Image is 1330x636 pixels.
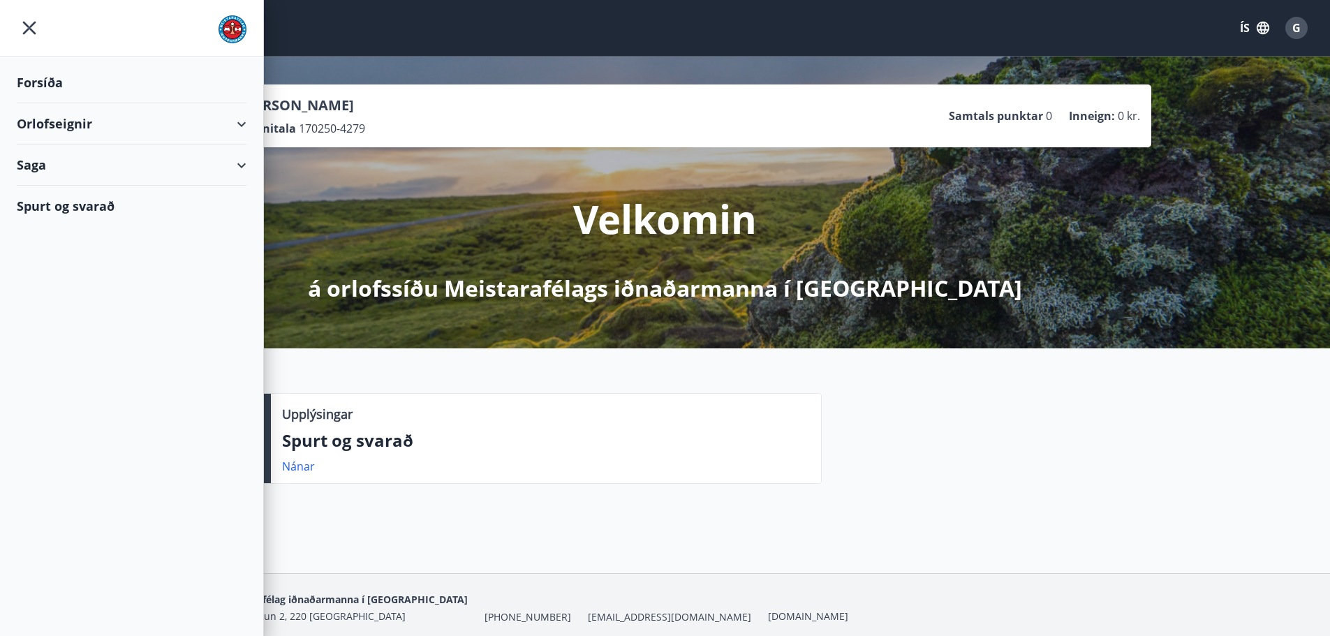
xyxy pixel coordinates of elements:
[17,103,246,145] div: Orlofseignir
[282,429,810,452] p: Spurt og svarað
[1280,11,1313,45] button: G
[241,96,365,115] p: [PERSON_NAME]
[17,145,246,186] div: Saga
[299,121,365,136] span: 170250-4279
[1118,108,1140,124] span: 0 kr.
[1046,108,1052,124] span: 0
[17,15,42,40] button: menu
[1069,108,1115,124] p: Inneign :
[17,62,246,103] div: Forsíða
[282,405,353,423] p: Upplýsingar
[282,459,315,474] a: Nánar
[949,108,1043,124] p: Samtals punktar
[485,610,571,624] span: [PHONE_NUMBER]
[1232,15,1277,40] button: ÍS
[221,609,406,623] span: Bæjarhraun 2, 220 [GEOGRAPHIC_DATA]
[17,186,246,226] div: Spurt og svarað
[573,192,757,245] p: Velkomin
[308,273,1022,304] p: á orlofssíðu Meistarafélags iðnaðarmanna í [GEOGRAPHIC_DATA]
[1292,20,1301,36] span: G
[219,15,246,43] img: union_logo
[221,593,468,606] span: Meistarafélag iðnaðarmanna í [GEOGRAPHIC_DATA]
[768,609,848,623] a: [DOMAIN_NAME]
[588,610,751,624] span: [EMAIL_ADDRESS][DOMAIN_NAME]
[241,121,296,136] p: Kennitala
